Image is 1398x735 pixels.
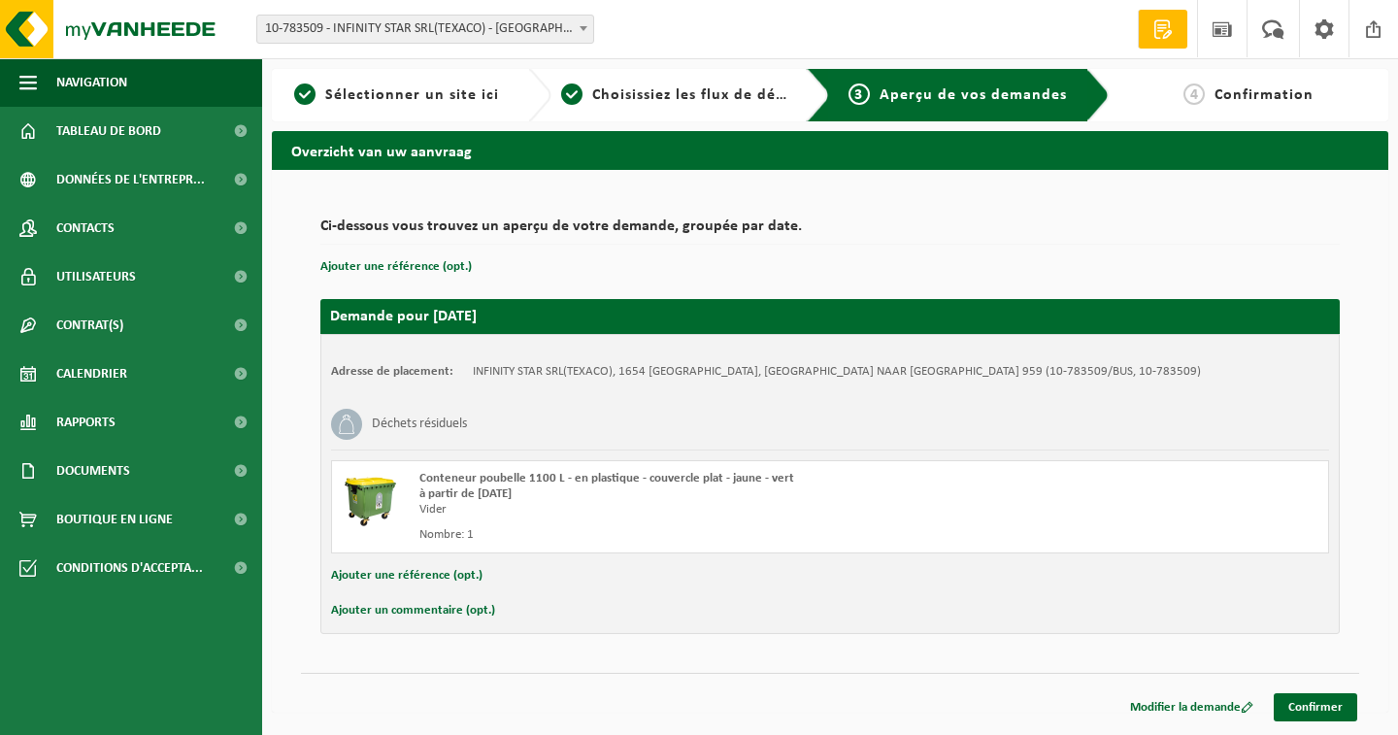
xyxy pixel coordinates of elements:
[257,16,593,43] span: 10-783509 - INFINITY STAR SRL(TEXACO) - HUIZINGEN
[56,204,115,252] span: Contacts
[56,58,127,107] span: Navigation
[56,350,127,398] span: Calendrier
[419,472,794,484] span: Conteneur poubelle 1100 L - en plastique - couvercle plat - jaune - vert
[561,84,582,105] span: 2
[331,598,495,623] button: Ajouter un commentaire (opt.)
[1115,693,1268,721] a: Modifier la demande
[56,447,130,495] span: Documents
[419,527,908,543] div: Nombre: 1
[56,398,116,447] span: Rapports
[849,84,870,105] span: 3
[1274,693,1357,721] a: Confirmer
[880,87,1067,103] span: Aperçu de vos demandes
[561,84,792,107] a: 2Choisissiez les flux de déchets et récipients
[56,252,136,301] span: Utilisateurs
[473,364,1201,380] td: INFINITY STAR SRL(TEXACO), 1654 [GEOGRAPHIC_DATA], [GEOGRAPHIC_DATA] NAAR [GEOGRAPHIC_DATA] 959 (...
[325,87,499,103] span: Sélectionner un site ici
[272,131,1388,169] h2: Overzicht van uw aanvraag
[330,309,477,324] strong: Demande pour [DATE]
[419,487,512,500] strong: à partir de [DATE]
[1215,87,1314,103] span: Confirmation
[56,495,173,544] span: Boutique en ligne
[342,471,400,529] img: WB-1100-HPE-GN-50.png
[419,502,908,518] div: Vider
[372,409,467,440] h3: Déchets résiduels
[256,15,594,44] span: 10-783509 - INFINITY STAR SRL(TEXACO) - HUIZINGEN
[56,107,161,155] span: Tableau de bord
[331,365,453,378] strong: Adresse de placement:
[331,563,483,588] button: Ajouter une référence (opt.)
[56,544,203,592] span: Conditions d'accepta...
[320,218,1340,245] h2: Ci-dessous vous trouvez un aperçu de votre demande, groupée par date.
[294,84,316,105] span: 1
[320,254,472,280] button: Ajouter une référence (opt.)
[1183,84,1205,105] span: 4
[56,301,123,350] span: Contrat(s)
[282,84,513,107] a: 1Sélectionner un site ici
[592,87,915,103] span: Choisissiez les flux de déchets et récipients
[56,155,205,204] span: Données de l'entrepr...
